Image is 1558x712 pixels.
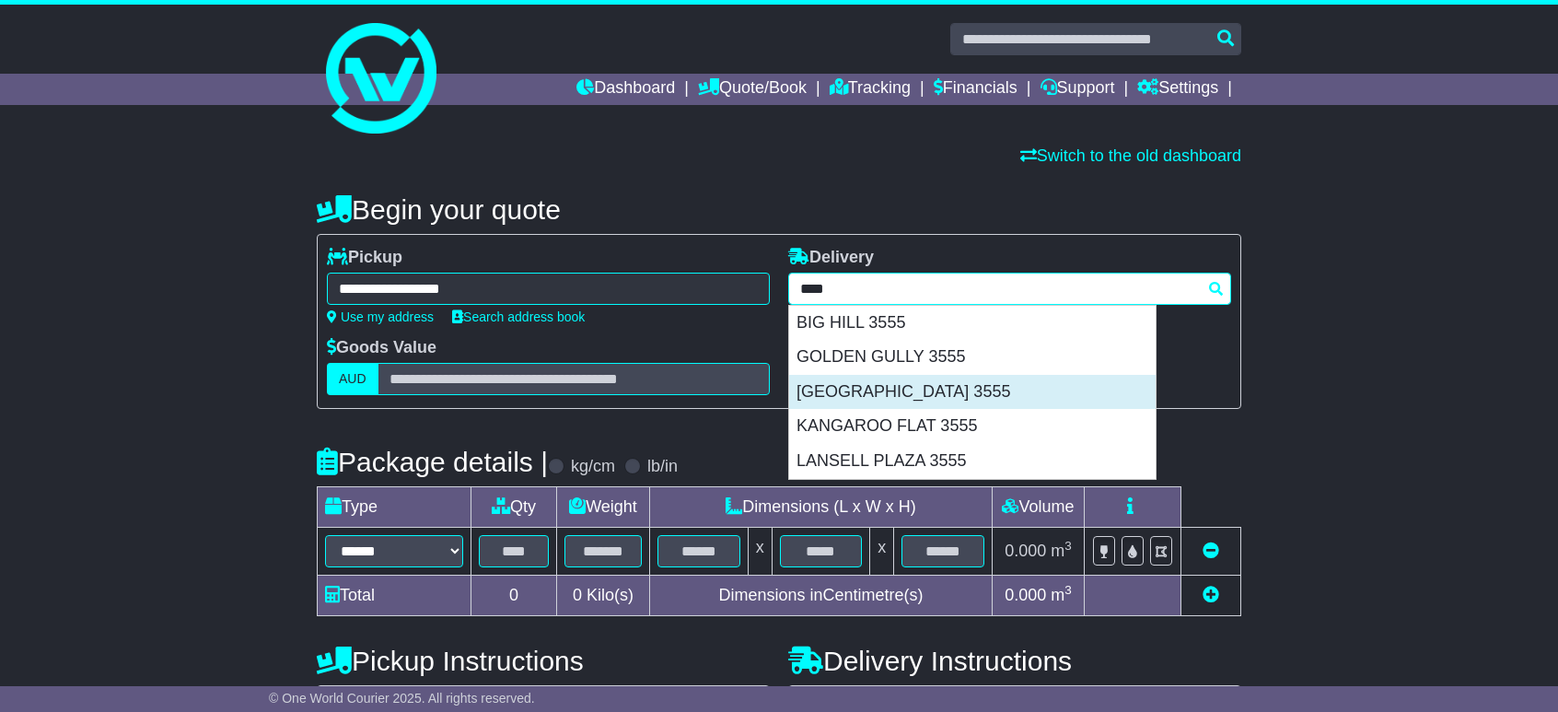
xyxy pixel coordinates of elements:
[318,576,471,616] td: Total
[789,340,1156,375] div: GOLDEN GULLY 3555
[789,444,1156,479] div: LANSELL PLAZA 3555
[318,487,471,528] td: Type
[649,576,992,616] td: Dimensions in Centimetre(s)
[1064,583,1072,597] sup: 3
[327,338,436,358] label: Goods Value
[269,691,535,706] span: © One World Courier 2025. All rights reserved.
[647,457,678,477] label: lb/in
[870,528,894,576] td: x
[1051,586,1072,604] span: m
[576,74,675,105] a: Dashboard
[573,586,582,604] span: 0
[830,74,911,105] a: Tracking
[327,309,434,324] a: Use my address
[1005,586,1046,604] span: 0.000
[327,248,402,268] label: Pickup
[317,646,770,676] h4: Pickup Instructions
[327,363,378,395] label: AUD
[557,487,650,528] td: Weight
[1137,74,1218,105] a: Settings
[788,646,1241,676] h4: Delivery Instructions
[1020,146,1241,165] a: Switch to the old dashboard
[317,194,1241,225] h4: Begin your quote
[748,528,772,576] td: x
[992,487,1084,528] td: Volume
[788,273,1231,305] typeahead: Please provide city
[317,447,548,477] h4: Package details |
[452,309,585,324] a: Search address book
[698,74,807,105] a: Quote/Book
[649,487,992,528] td: Dimensions (L x W x H)
[557,576,650,616] td: Kilo(s)
[1203,542,1219,560] a: Remove this item
[1051,542,1072,560] span: m
[1041,74,1115,105] a: Support
[788,248,874,268] label: Delivery
[1005,542,1046,560] span: 0.000
[571,457,615,477] label: kg/cm
[789,375,1156,410] div: [GEOGRAPHIC_DATA] 3555
[934,74,1017,105] a: Financials
[1203,586,1219,604] a: Add new item
[471,576,557,616] td: 0
[789,409,1156,444] div: KANGAROO FLAT 3555
[1064,539,1072,553] sup: 3
[471,487,557,528] td: Qty
[789,306,1156,341] div: BIG HILL 3555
